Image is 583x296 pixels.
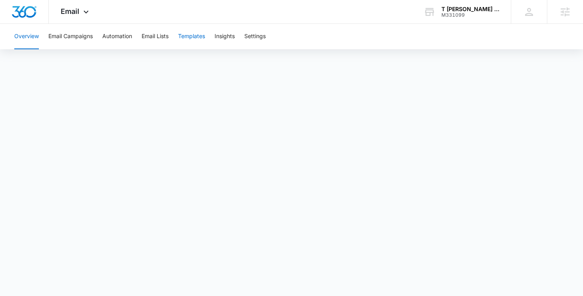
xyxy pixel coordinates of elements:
button: Templates [178,24,205,49]
button: Email Campaigns [48,24,93,49]
span: Email [61,7,79,15]
div: account id [441,12,499,18]
button: Automation [102,24,132,49]
button: Settings [244,24,266,49]
div: account name [441,6,499,12]
button: Insights [215,24,235,49]
button: Overview [14,24,39,49]
button: Email Lists [142,24,169,49]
